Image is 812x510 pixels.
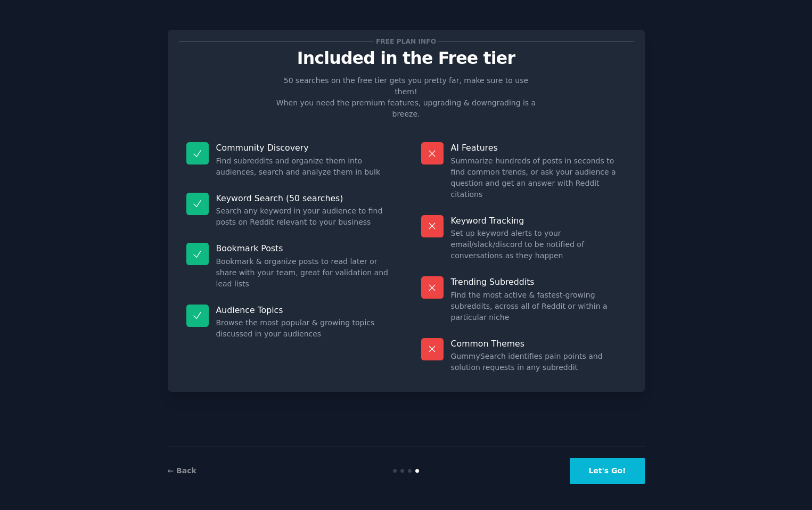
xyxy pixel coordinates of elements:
dd: Search any keyword in your audience to find posts on Reddit relevant to your business [216,205,391,228]
p: AI Features [451,142,626,153]
p: Trending Subreddits [451,276,626,287]
dd: GummySearch identifies pain points and solution requests in any subreddit [451,351,626,373]
dd: Browse the most popular & growing topics discussed in your audiences [216,317,391,340]
p: Included in the Free tier [179,49,634,68]
p: Audience Topics [216,305,391,316]
p: Keyword Tracking [451,215,626,226]
a: ← Back [168,466,196,475]
p: Bookmark Posts [216,243,391,254]
p: Community Discovery [216,142,391,153]
dd: Summarize hundreds of posts in seconds to find common trends, or ask your audience a question and... [451,155,626,200]
dd: Set up keyword alerts to your email/slack/discord to be notified of conversations as they happen [451,228,626,261]
dd: Find subreddits and organize them into audiences, search and analyze them in bulk [216,155,391,178]
p: Common Themes [451,338,626,349]
p: Keyword Search (50 searches) [216,193,391,204]
button: Let's Go! [570,458,644,484]
dd: Find the most active & fastest-growing subreddits, across all of Reddit or within a particular niche [451,290,626,323]
span: Free plan info [374,36,438,47]
p: 50 searches on the free tier gets you pretty far, make sure to use them! When you need the premiu... [272,75,540,120]
dd: Bookmark & organize posts to read later or share with your team, great for validation and lead lists [216,256,391,290]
